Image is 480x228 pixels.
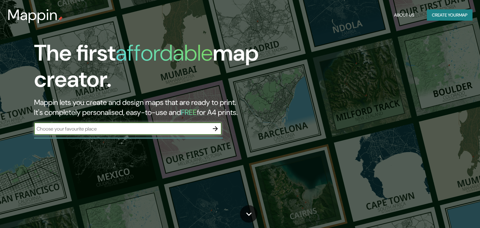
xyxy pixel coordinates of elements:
[427,9,472,21] button: Create yourmap
[392,9,417,21] button: About Us
[34,125,209,132] input: Choose your favourite place
[116,38,213,67] h1: affordable
[34,97,274,117] h2: Mappin lets you create and design maps that are ready to print. It's completely personalised, eas...
[181,107,197,117] h5: FREE
[7,6,58,24] h3: Mappin
[58,16,63,21] img: mappin-pin
[34,40,274,97] h1: The first map creator.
